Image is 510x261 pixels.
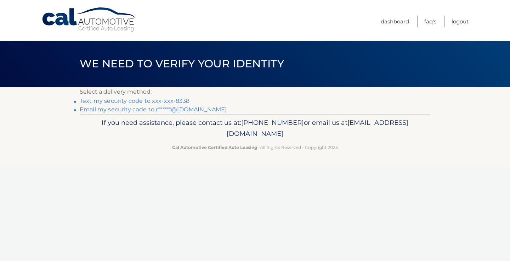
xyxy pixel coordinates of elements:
[172,145,257,150] strong: Cal Automotive Certified Auto Leasing
[424,16,436,27] a: FAQ's
[80,106,227,113] a: Email my security code to r******@[DOMAIN_NAME]
[452,16,469,27] a: Logout
[84,144,426,151] p: - All Rights Reserved - Copyright 2025
[80,87,430,97] p: Select a delivery method:
[41,7,137,32] a: Cal Automotive
[80,57,284,70] span: We need to verify your identity
[381,16,409,27] a: Dashboard
[241,118,304,127] span: [PHONE_NUMBER]
[84,117,426,140] p: If you need assistance, please contact us at: or email us at
[80,98,189,104] a: Text my security code to xxx-xxx-8338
